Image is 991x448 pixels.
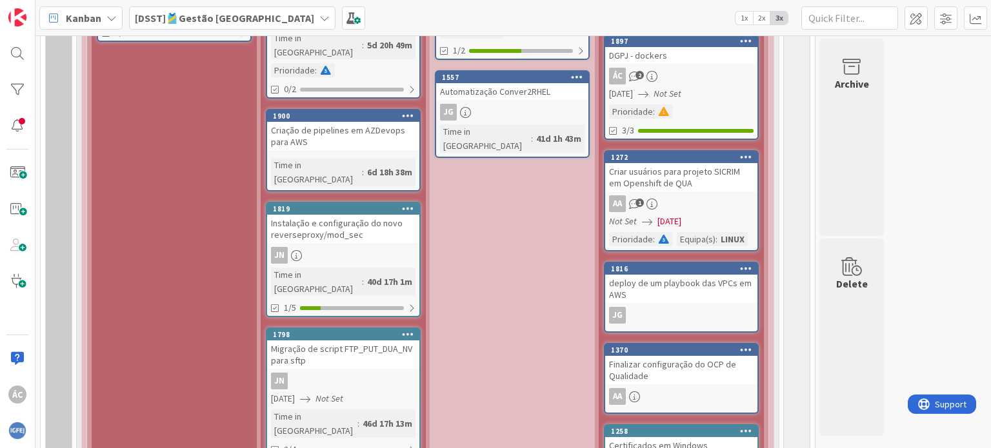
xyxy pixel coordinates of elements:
[66,10,101,26] span: Kanban
[266,109,421,191] a: 1900Criação de pipelines em AZDevops para AWSTime in [GEOGRAPHIC_DATA]:6d 18h 38m
[271,63,315,77] div: Prioridade
[604,150,759,251] a: 1272Criar usuários para projeto SICRIM em Openshift de QUAAANot Set[DATE]Prioridade:Equipa(s):LINUX
[362,165,364,179] span: :
[27,2,59,17] span: Support
[135,12,314,24] b: [DSST]🎽Gestão [GEOGRAPHIC_DATA]
[717,232,748,246] div: LINUX
[611,37,757,46] div: 1897
[364,165,415,179] div: 6d 18h 38m
[362,275,364,289] span: :
[653,232,655,246] span: :
[271,392,295,405] span: [DATE]
[8,8,26,26] img: Visit kanbanzone.com
[611,427,757,436] div: 1258
[271,373,288,389] div: JN
[604,262,759,333] a: 1816deploy de um playbook das VPCs em AWSJG
[611,346,757,355] div: 1370
[359,416,415,431] div: 46d 17h 13m
[436,72,588,100] div: 1557Automatização Conver2RHEL
[605,344,757,356] div: 1370
[605,275,757,303] div: deploy de um playbook das VPCs em AWS
[653,104,655,119] span: :
[770,12,788,24] span: 3x
[267,340,419,369] div: Migração de script FTP_PUT_DUA_NV para sftp
[716,232,717,246] span: :
[605,263,757,303] div: 1816deploy de um playbook das VPCs em AWS
[611,264,757,273] div: 1816
[267,215,419,243] div: Instalação e configuração do novo reverseproxy/mod_sec
[801,6,898,30] input: Quick Filter...
[605,35,757,64] div: 1897DGPJ - dockers
[442,73,588,82] div: 1557
[8,385,26,404] div: ÁC
[609,215,637,227] i: Not Set
[267,122,419,150] div: Criação de pipelines em AZDevops para AWS
[362,38,364,52] span: :
[271,247,288,264] div: JN
[605,68,757,84] div: ÁC
[636,71,644,79] span: 2
[533,131,585,146] div: 41d 1h 43m
[315,393,343,404] i: Not Set
[605,47,757,64] div: DGPJ - dockers
[657,215,681,228] span: [DATE]
[271,268,362,296] div: Time in [GEOGRAPHIC_DATA]
[605,263,757,275] div: 1816
[267,110,419,150] div: 1900Criação de pipelines em AZDevops para AWS
[440,124,531,153] div: Time in [GEOGRAPHIC_DATA]
[605,151,757,163] div: 1272
[273,112,419,121] div: 1900
[609,232,653,246] div: Prioridade
[271,409,357,438] div: Time in [GEOGRAPHIC_DATA]
[677,232,716,246] div: Equipa(s)
[605,163,757,191] div: Criar usuários para projeto SICRIM em Openshift de QUA
[604,343,759,414] a: 1370Finalizar configuração do OCP de QualidadeAA
[267,373,419,389] div: JN
[605,35,757,47] div: 1897
[440,104,457,121] div: JG
[267,247,419,264] div: JN
[654,88,681,99] i: Not Set
[605,356,757,384] div: Finalizar configuração do OCP de Qualidade
[636,199,644,207] span: 1
[611,153,757,162] div: 1272
[273,330,419,339] div: 1798
[835,76,869,92] div: Archive
[271,31,362,59] div: Time in [GEOGRAPHIC_DATA]
[604,34,759,140] a: 1897DGPJ - dockersÁC[DATE]Not SetPrioridade:3/3
[736,12,753,24] span: 1x
[8,422,26,440] img: avatar
[267,203,419,215] div: 1819
[609,307,626,324] div: JG
[453,44,465,57] span: 1/2
[622,124,634,137] span: 3/3
[605,344,757,384] div: 1370Finalizar configuração do OCP de Qualidade
[271,158,362,186] div: Time in [GEOGRAPHIC_DATA]
[315,63,317,77] span: :
[364,38,415,52] div: 5d 20h 49m
[609,87,633,101] span: [DATE]
[266,202,421,317] a: 1819Instalação e configuração do novo reverseproxy/mod_secJNTime in [GEOGRAPHIC_DATA]:40d 17h 1m1/5
[273,204,419,213] div: 1819
[609,195,626,212] div: AA
[357,416,359,431] span: :
[435,70,590,158] a: 1557Automatização Conver2RHELJGTime in [GEOGRAPHIC_DATA]:41d 1h 43m
[436,72,588,83] div: 1557
[609,68,626,84] div: ÁC
[605,151,757,191] div: 1272Criar usuários para projeto SICRIM em Openshift de QUA
[284,83,296,96] span: 0/2
[267,203,419,243] div: 1819Instalação e configuração do novo reverseproxy/mod_sec
[531,131,533,146] span: :
[605,307,757,324] div: JG
[836,276,868,291] div: Delete
[364,275,415,289] div: 40d 17h 1m
[284,301,296,315] span: 1/5
[267,110,419,122] div: 1900
[436,83,588,100] div: Automatização Conver2RHEL
[267,329,419,369] div: 1798Migração de script FTP_PUT_DUA_NV para sftp
[609,104,653,119] div: Prioridade
[605,195,757,212] div: AA
[605,425,757,437] div: 1258
[609,388,626,405] div: AA
[753,12,770,24] span: 2x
